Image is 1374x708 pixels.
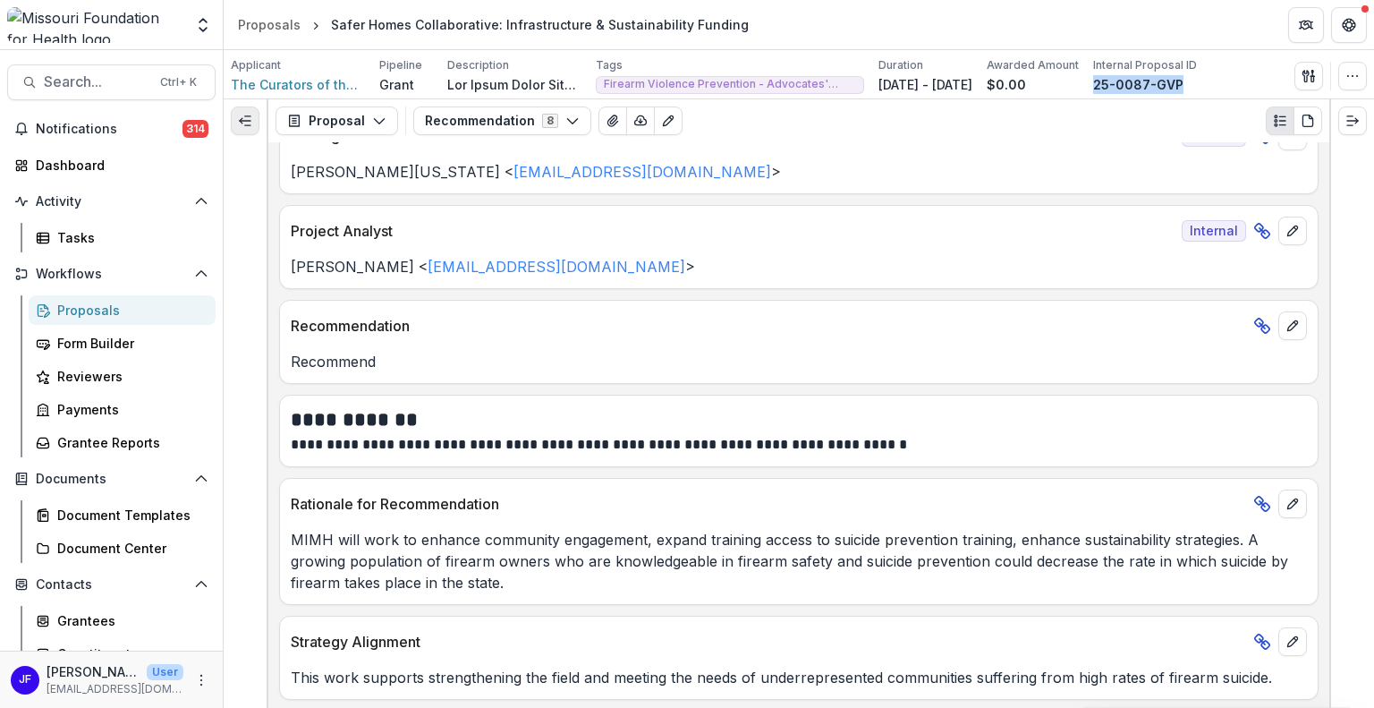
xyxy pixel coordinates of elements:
div: Jean Freeman-Crawford [19,674,31,686]
span: Search... [44,73,149,90]
button: edit [1278,311,1307,340]
div: Form Builder [57,334,201,353]
p: [DATE] - [DATE] [878,75,972,94]
button: Open Workflows [7,260,216,288]
span: Notifications [36,122,182,137]
a: Tasks [29,223,216,252]
p: MIMH will work to enhance community engagement, expand training access to suicide prevention trai... [291,529,1307,593]
p: Grant [379,75,414,94]
p: Internal Proposal ID [1093,57,1197,73]
button: Notifications314 [7,115,216,143]
div: Document Templates [57,506,201,525]
div: Constituents [57,644,201,663]
button: edit [1278,217,1307,245]
a: Dashboard [7,150,216,180]
p: Rationale for Recommendation [291,493,1246,515]
p: [PERSON_NAME] < > [291,256,1307,277]
button: View Attached Files [598,107,627,135]
p: Recommendation [291,315,1246,337]
div: Grantees [57,611,201,630]
p: [EMAIL_ADDRESS][DOMAIN_NAME] [47,681,183,697]
button: Open Activity [7,187,216,216]
p: $0.00 [987,75,1026,94]
button: Get Help [1331,7,1367,43]
div: Payments [57,400,201,419]
div: Tasks [57,228,201,247]
p: Pipeline [379,57,422,73]
div: Grantee Reports [57,433,201,452]
a: Proposals [231,12,308,38]
button: edit [1278,490,1307,518]
button: Open Documents [7,465,216,493]
button: Open entity switcher [191,7,216,43]
p: Awarded Amount [987,57,1079,73]
button: Partners [1288,7,1324,43]
span: Contacts [36,577,187,593]
div: Safer Homes Collaborative: Infrastructure & Sustainability Funding [331,15,749,34]
a: Grantee Reports [29,428,216,457]
a: Form Builder [29,328,216,358]
div: Ctrl + K [157,73,200,92]
p: Lor Ipsum Dolor Sitametconsec (ADI) el s doeiusmod temporinci utlaboree do magnaaliqu enimadm ven... [447,75,581,94]
a: Reviewers [29,362,216,391]
p: 25-0087-GVP [1093,75,1183,94]
p: User [147,664,183,680]
p: Tags [596,57,623,73]
button: Expand left [231,107,259,135]
span: Firearm Violence Prevention - Advocates' Network and Capacity Building - Cohort Style Funding - I... [604,78,856,90]
a: Constituents [29,639,216,669]
span: Internal [1182,220,1246,242]
a: Proposals [29,295,216,325]
p: Recommend [291,351,1307,372]
a: The Curators of the [GEOGRAPHIC_DATA][US_STATE] [231,75,365,94]
a: Grantees [29,606,216,635]
button: Edit as form [654,107,683,135]
button: Recommendation8 [413,107,591,135]
span: Workflows [36,267,187,282]
div: Dashboard [36,156,201,175]
p: Strategy Alignment [291,631,1246,653]
div: Proposals [238,15,301,34]
p: [PERSON_NAME][US_STATE] < > [291,161,1307,183]
span: 314 [182,120,208,138]
div: Reviewers [57,367,201,386]
a: Document Center [29,533,216,563]
p: Project Analyst [291,220,1175,242]
button: edit [1278,627,1307,656]
div: Document Center [57,539,201,558]
span: Activity [36,194,187,209]
span: Documents [36,472,187,487]
nav: breadcrumb [231,12,756,38]
p: Applicant [231,57,281,73]
p: Duration [878,57,923,73]
p: [PERSON_NAME] [47,662,140,681]
button: Expand right [1338,107,1367,135]
button: Open Contacts [7,570,216,599]
button: Proposal [276,107,398,135]
p: This work supports strengthening the field and meeting the needs of underrepresented communities ... [291,667,1307,688]
button: Plaintext view [1266,107,1294,135]
a: [EMAIL_ADDRESS][DOMAIN_NAME] [428,258,685,276]
button: PDF view [1293,107,1322,135]
a: Document Templates [29,500,216,530]
button: More [191,670,212,691]
img: Missouri Foundation for Health logo [7,7,183,43]
div: Proposals [57,301,201,320]
p: Description [447,57,509,73]
a: [EMAIL_ADDRESS][DOMAIN_NAME] [513,163,771,181]
button: Search... [7,64,216,100]
a: Payments [29,395,216,424]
